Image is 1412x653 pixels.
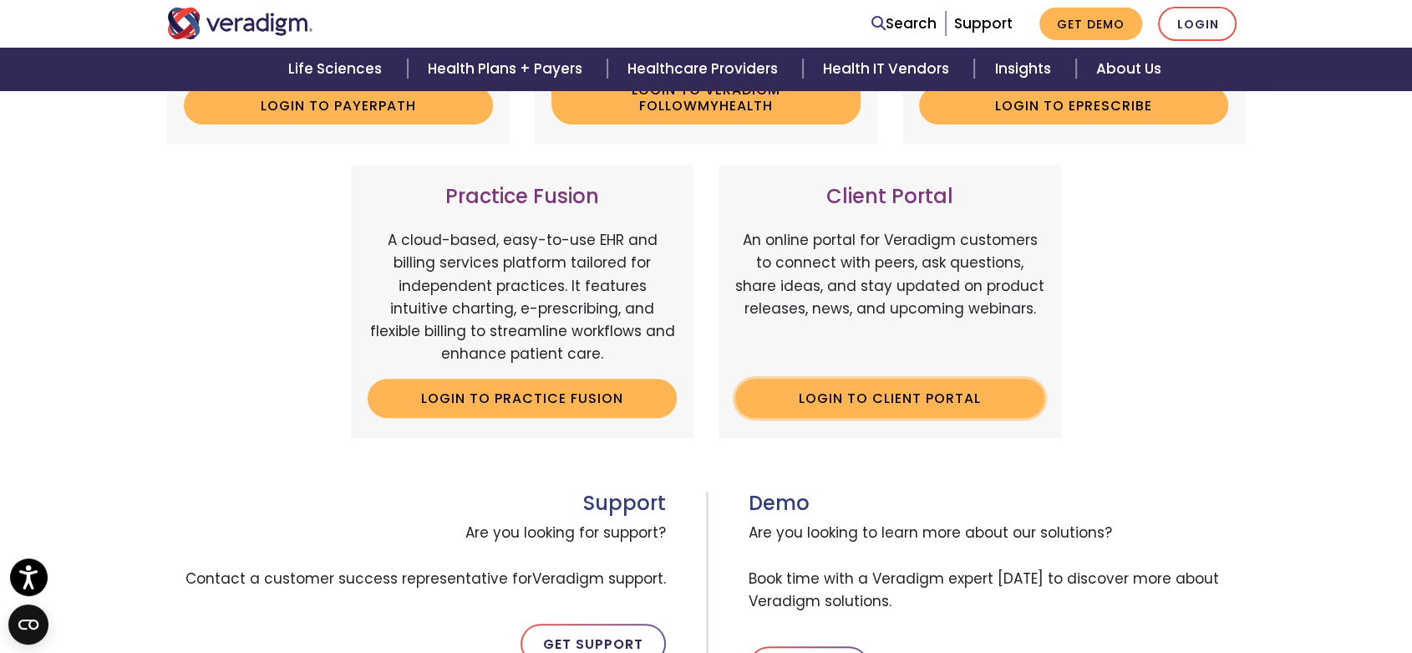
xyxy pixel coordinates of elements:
[735,379,1044,417] a: Login to Client Portal
[735,229,1044,365] p: An online portal for Veradigm customers to connect with peers, ask questions, share ideas, and st...
[803,48,974,90] a: Health IT Vendors
[749,515,1245,620] span: Are you looking to learn more about our solutions? Book time with a Veradigm expert [DATE] to dis...
[974,48,1075,90] a: Insights
[735,185,1044,209] h3: Client Portal
[1039,8,1142,40] a: Get Demo
[368,379,677,417] a: Login to Practice Fusion
[167,492,666,516] h3: Support
[1076,48,1181,90] a: About Us
[954,13,1013,33] a: Support
[1091,533,1392,633] iframe: Drift Chat Widget
[607,48,803,90] a: Healthcare Providers
[551,70,861,125] a: Login to Veradigm FollowMyHealth
[268,48,407,90] a: Life Sciences
[8,605,48,645] button: Open CMP widget
[408,48,607,90] a: Health Plans + Payers
[167,515,666,597] span: Are you looking for support? Contact a customer success representative for
[1158,7,1237,41] a: Login
[532,569,666,589] span: Veradigm support.
[871,13,937,35] a: Search
[919,86,1228,125] a: Login to ePrescribe
[749,492,1245,516] h3: Demo
[184,86,493,125] a: Login to Payerpath
[368,185,677,209] h3: Practice Fusion
[368,229,677,365] p: A cloud-based, easy-to-use EHR and billing services platform tailored for independent practices. ...
[167,8,313,39] img: Veradigm logo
